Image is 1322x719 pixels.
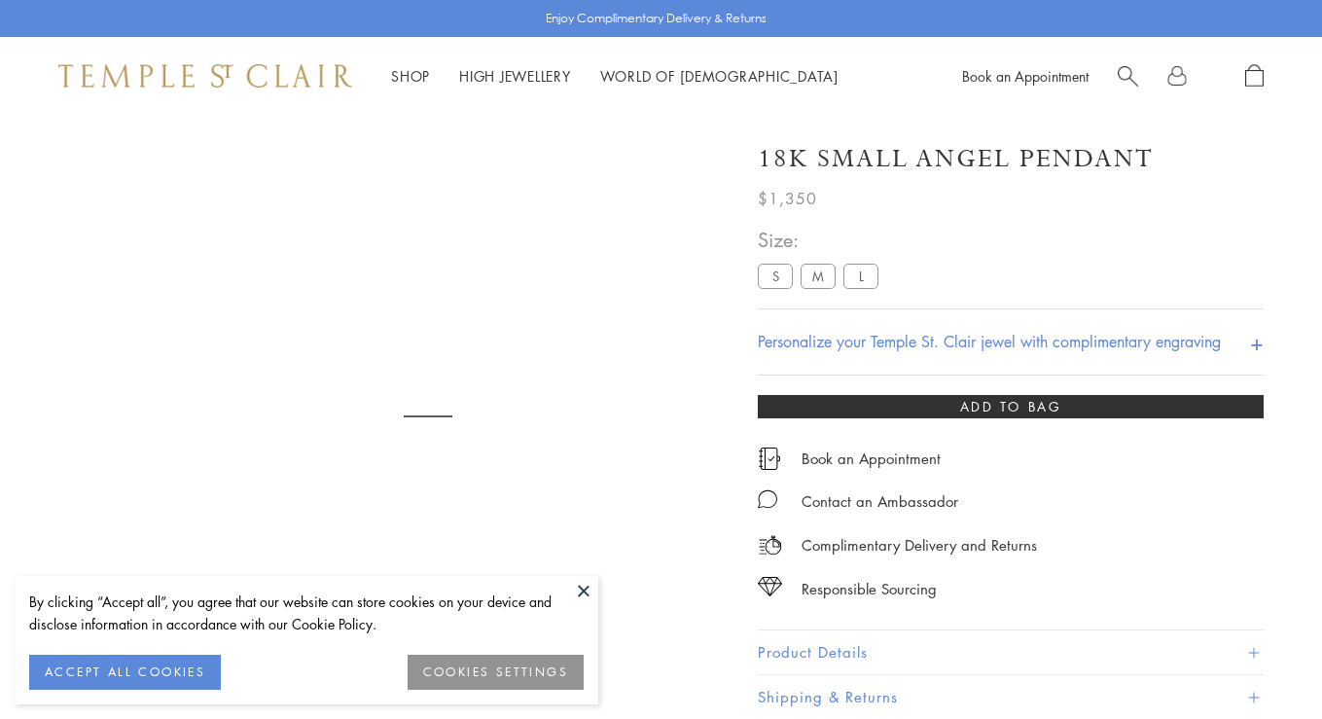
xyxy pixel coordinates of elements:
[758,395,1264,418] button: Add to bag
[58,64,352,88] img: Temple St. Clair
[758,630,1264,674] button: Product Details
[802,577,937,601] div: Responsible Sourcing
[960,396,1062,417] span: Add to bag
[600,66,839,86] a: World of [DEMOGRAPHIC_DATA]World of [DEMOGRAPHIC_DATA]
[801,264,836,288] label: M
[758,675,1264,719] button: Shipping & Returns
[29,591,584,635] div: By clicking “Accept all”, you agree that our website can store cookies on your device and disclos...
[758,224,886,256] span: Size:
[1225,628,1303,700] iframe: Gorgias live chat messenger
[1245,64,1264,89] a: Open Shopping Bag
[758,489,777,509] img: MessageIcon-01_2.svg
[1118,64,1138,89] a: Search
[758,142,1154,176] h1: 18K Small Angel Pendant
[758,186,817,211] span: $1,350
[29,655,221,690] button: ACCEPT ALL COOKIES
[459,66,571,86] a: High JewelleryHigh Jewellery
[758,264,793,288] label: S
[962,66,1089,86] a: Book an Appointment
[408,655,584,690] button: COOKIES SETTINGS
[391,66,430,86] a: ShopShop
[802,533,1037,557] p: Complimentary Delivery and Returns
[758,533,782,557] img: icon_delivery.svg
[758,577,782,596] img: icon_sourcing.svg
[758,448,781,470] img: icon_appointment.svg
[843,264,878,288] label: L
[546,9,767,28] p: Enjoy Complimentary Delivery & Returns
[1250,324,1264,360] h4: +
[758,330,1221,353] h4: Personalize your Temple St. Clair jewel with complimentary engraving
[391,64,839,89] nav: Main navigation
[802,489,958,514] div: Contact an Ambassador
[802,448,941,469] a: Book an Appointment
